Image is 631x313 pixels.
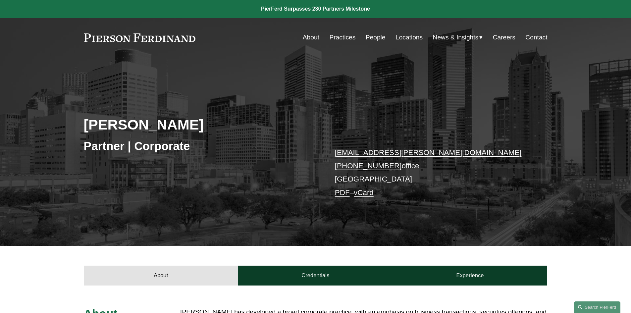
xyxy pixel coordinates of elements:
[354,188,374,197] a: vCard
[335,188,350,197] a: PDF
[433,31,483,44] a: folder dropdown
[335,148,522,157] a: [EMAIL_ADDRESS][PERSON_NAME][DOMAIN_NAME]
[238,266,393,286] a: Credentials
[335,146,528,199] p: office [GEOGRAPHIC_DATA] –
[335,162,402,170] a: [PHONE_NUMBER]
[366,31,386,44] a: People
[84,116,316,133] h2: [PERSON_NAME]
[493,31,515,44] a: Careers
[393,266,548,286] a: Experience
[329,31,355,44] a: Practices
[574,301,620,313] a: Search this site
[84,266,238,286] a: About
[433,32,479,43] span: News & Insights
[84,139,316,153] h3: Partner | Corporate
[395,31,423,44] a: Locations
[303,31,319,44] a: About
[525,31,547,44] a: Contact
